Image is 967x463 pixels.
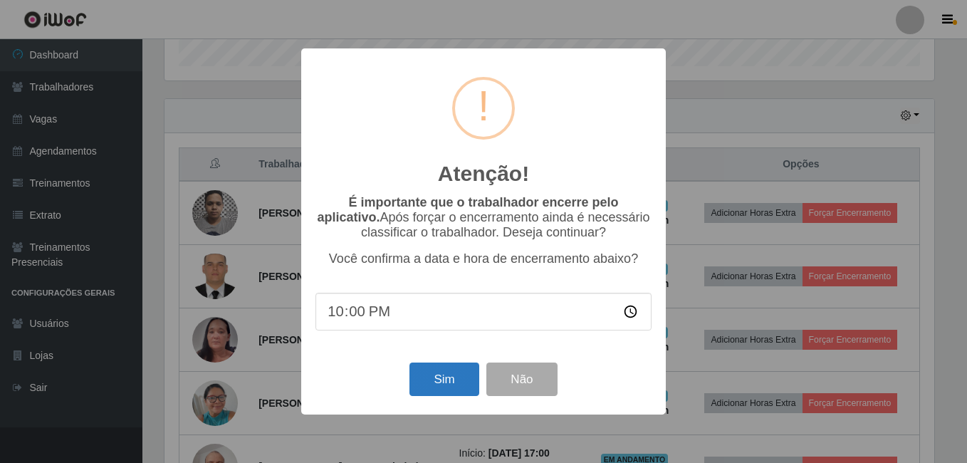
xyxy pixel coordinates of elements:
button: Não [486,363,557,396]
p: Você confirma a data e hora de encerramento abaixo? [315,251,652,266]
p: Após forçar o encerramento ainda é necessário classificar o trabalhador. Deseja continuar? [315,195,652,240]
button: Sim [409,363,479,396]
h2: Atenção! [438,161,529,187]
b: É importante que o trabalhador encerre pelo aplicativo. [317,195,618,224]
